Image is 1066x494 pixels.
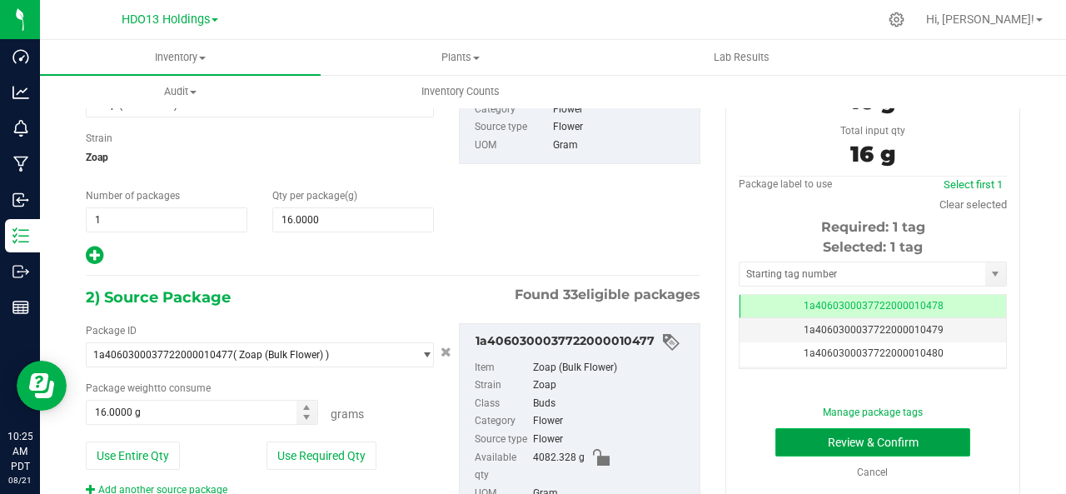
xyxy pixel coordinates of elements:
[926,12,1034,26] span: Hi, [PERSON_NAME]!
[12,120,29,137] inline-svg: Monitoring
[266,442,376,470] button: Use Required Qty
[86,190,180,202] span: Number of packages
[40,74,321,109] a: Audit
[821,219,925,235] span: Required: 1 tag
[804,300,944,312] span: 1a4060300037722000010478
[563,287,578,302] span: 33
[273,208,433,232] input: 16.0000
[331,407,364,421] span: Grams
[823,407,923,418] a: Manage package tags
[886,12,907,27] div: Manage settings
[12,263,29,280] inline-svg: Outbound
[533,449,585,485] span: 4082.328 g
[475,412,530,431] label: Category
[296,412,317,425] span: Decrease value
[475,101,550,119] label: Category
[476,332,691,352] div: 1a4060300037722000010477
[850,141,895,167] span: 16 g
[533,431,691,449] div: Flower
[533,412,691,431] div: Flower
[475,449,530,485] label: Available qty
[127,382,157,394] span: weight
[321,74,601,109] a: Inventory Counts
[939,198,1007,211] a: Clear selected
[944,178,1003,191] a: Select first 1
[321,50,600,65] span: Plants
[553,118,691,137] div: Flower
[296,401,317,413] span: Increase value
[533,359,691,377] div: Zoap (Bulk Flower)
[804,347,944,359] span: 1a4060300037722000010480
[775,428,970,457] button: Review & Confirm
[850,88,895,115] span: 16 g
[475,359,530,377] label: Item
[86,442,180,470] button: Use Entire Qty
[475,395,530,413] label: Class
[823,239,923,255] span: Selected: 1 tag
[93,349,233,361] span: 1a4060300037722000010477
[515,285,700,305] span: Found eligible packages
[533,377,691,395] div: Zoap
[86,131,112,146] label: Strain
[553,137,691,155] div: Gram
[17,361,67,411] iframe: Resource center
[475,377,530,395] label: Strain
[12,48,29,65] inline-svg: Dashboard
[691,50,792,65] span: Lab Results
[272,190,357,202] span: Qty per package
[122,12,210,27] span: HDO13 Holdings
[7,429,32,474] p: 10:25 AM PDT
[41,84,320,99] span: Audit
[412,343,433,367] span: select
[86,285,231,310] span: 2) Source Package
[7,474,32,487] p: 08/21
[321,40,601,75] a: Plants
[345,190,357,202] span: (g)
[553,101,691,119] div: Flower
[436,341,456,365] button: Cancel button
[475,137,550,155] label: UOM
[740,262,985,286] input: Starting tag number
[12,84,29,101] inline-svg: Analytics
[12,192,29,208] inline-svg: Inbound
[739,178,832,190] span: Package label to use
[857,467,888,478] a: Cancel
[233,349,329,361] span: ( Zoap (Bulk Flower) )
[985,262,1006,286] span: select
[12,227,29,244] inline-svg: Inventory
[601,40,882,75] a: Lab Results
[399,84,522,99] span: Inventory Counts
[86,325,137,337] span: Package ID
[475,118,550,137] label: Source type
[533,395,691,413] div: Buds
[86,382,211,394] span: Package to consume
[804,324,944,336] span: 1a4060300037722000010479
[86,145,434,170] span: Zoap
[86,253,103,265] span: Add new output
[12,156,29,172] inline-svg: Manufacturing
[840,125,905,137] span: Total input qty
[12,299,29,316] inline-svg: Reports
[87,208,247,232] input: 1
[40,40,321,75] a: Inventory
[40,50,321,65] span: Inventory
[87,401,317,424] input: 16.0000 g
[475,431,530,449] label: Source type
